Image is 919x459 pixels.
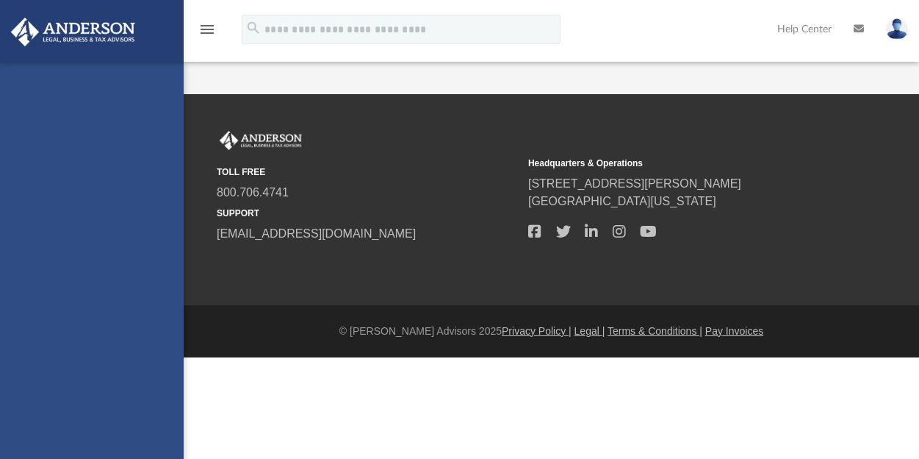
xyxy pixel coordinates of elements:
[198,21,216,38] i: menu
[528,157,829,170] small: Headquarters & Operations
[217,207,518,220] small: SUPPORT
[217,166,518,179] small: TOLL FREE
[528,177,741,190] a: [STREET_ADDRESS][PERSON_NAME]
[217,227,416,240] a: [EMAIL_ADDRESS][DOMAIN_NAME]
[705,325,763,337] a: Pay Invoices
[502,325,572,337] a: Privacy Policy |
[574,325,605,337] a: Legal |
[217,186,289,199] a: 800.706.4741
[7,18,140,46] img: Anderson Advisors Platinum Portal
[245,20,262,36] i: search
[217,131,305,150] img: Anderson Advisors Platinum Portal
[886,18,908,40] img: User Pic
[198,28,216,38] a: menu
[528,195,716,207] a: [GEOGRAPHIC_DATA][US_STATE]
[184,324,919,339] div: © [PERSON_NAME] Advisors 2025
[608,325,702,337] a: Terms & Conditions |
